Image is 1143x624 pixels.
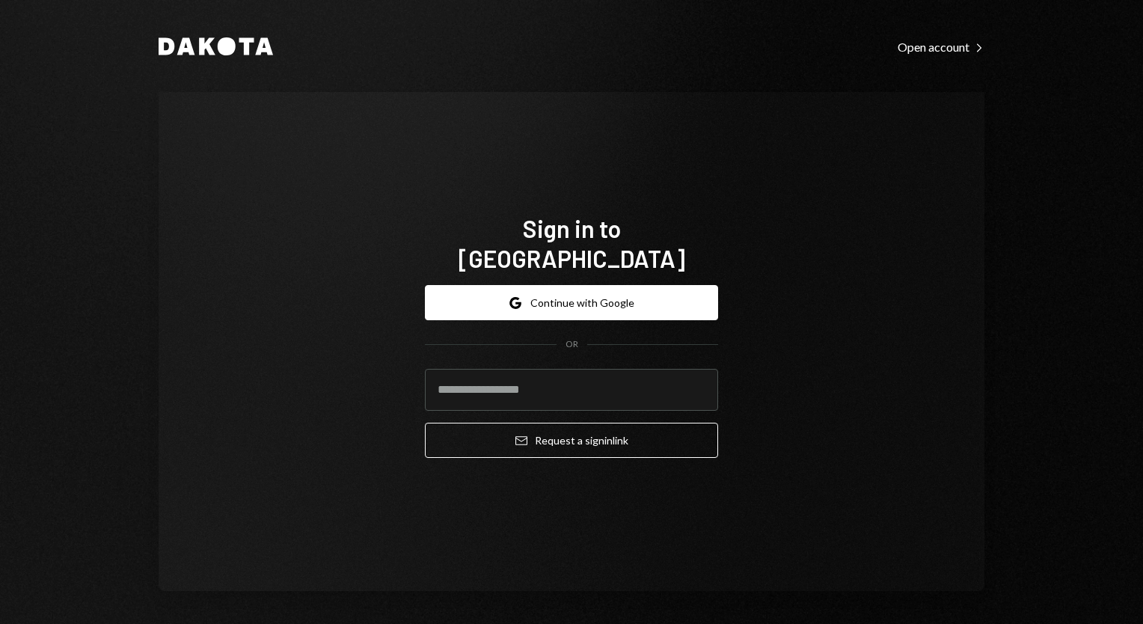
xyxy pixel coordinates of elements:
button: Continue with Google [425,285,718,320]
a: Open account [898,38,984,55]
h1: Sign in to [GEOGRAPHIC_DATA] [425,213,718,273]
button: Request a signinlink [425,423,718,458]
div: Open account [898,40,984,55]
div: OR [566,338,578,351]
